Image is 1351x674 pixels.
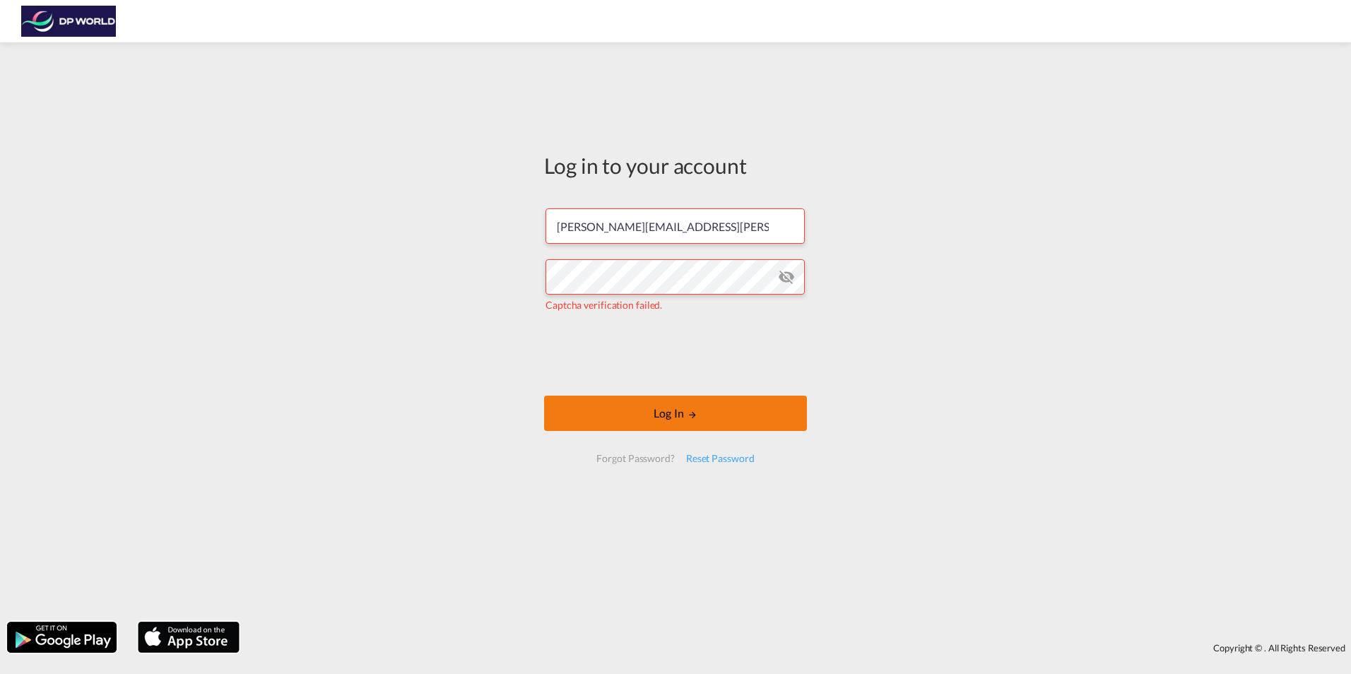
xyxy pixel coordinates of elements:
img: apple.png [136,620,241,654]
img: google.png [6,620,118,654]
input: Enter email/phone number [545,208,805,244]
img: c08ca190194411f088ed0f3ba295208c.png [21,6,117,37]
div: Log in to your account [544,150,807,180]
span: Captcha verification failed. [545,299,662,311]
md-icon: icon-eye-off [778,268,795,285]
iframe: reCAPTCHA [568,326,783,382]
button: LOGIN [544,396,807,431]
div: Reset Password [680,446,760,471]
div: Forgot Password? [591,446,680,471]
div: Copyright © . All Rights Reserved [247,636,1351,660]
